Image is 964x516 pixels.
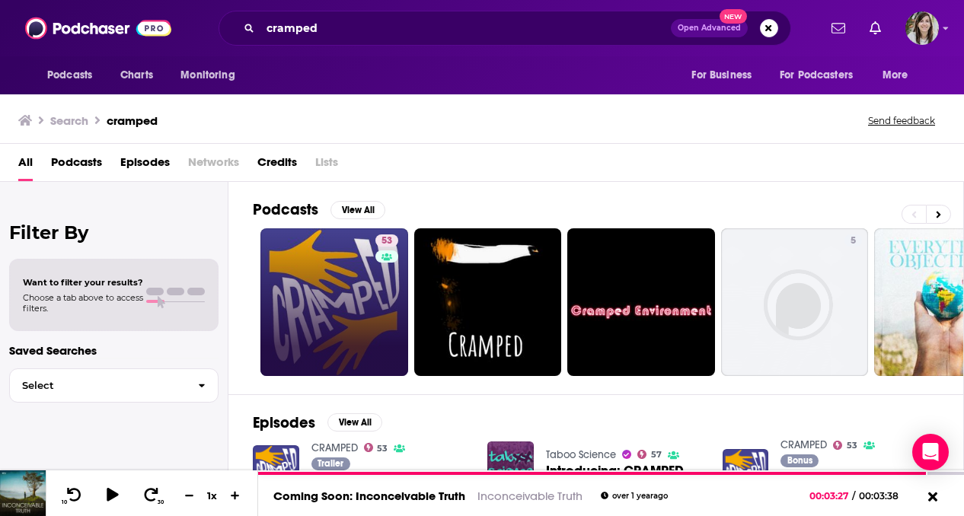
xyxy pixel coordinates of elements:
button: open menu [770,61,875,90]
button: open menu [170,61,254,90]
span: / [852,490,855,502]
span: Trailer [318,459,343,468]
span: Bonus [787,456,812,465]
img: User Profile [905,11,939,45]
a: Episodes [120,150,170,181]
span: New [720,9,747,24]
span: Lists [315,150,338,181]
span: 00:03:27 [809,490,852,502]
a: 53 [364,443,388,452]
button: 30 [138,486,167,505]
span: 57 [651,451,662,458]
span: Monitoring [180,65,235,86]
a: All [18,150,33,181]
a: Credits [257,150,297,181]
span: Logged in as devinandrade [905,11,939,45]
span: More [883,65,908,86]
div: Search podcasts, credits, & more... [219,11,791,46]
span: Networks [188,150,239,181]
a: Inconceivable Truth [477,489,583,503]
a: Introducing: CRAMPED [546,464,684,477]
a: 5 [844,234,862,247]
p: Saved Searches [9,343,219,358]
a: 53 [260,228,408,376]
a: Taboo Science [546,448,616,461]
h3: Search [50,113,88,128]
img: Introducing: CRAMPED [487,441,534,488]
a: 53 [833,441,857,450]
button: open menu [37,61,112,90]
div: 1 x [200,489,225,502]
a: Show notifications dropdown [825,15,851,41]
h2: Filter By [9,221,219,244]
span: 00:03:38 [855,490,914,502]
a: 57 [637,450,662,459]
img: Introducing Cramped [253,445,299,492]
img: CRAMPED is back: Season 1.5 [723,449,769,495]
span: For Business [691,65,752,86]
span: 30 [158,499,164,505]
button: Send feedback [863,114,940,127]
span: 10 [62,499,67,505]
a: Coming Soon: Inconceivable Truth [273,489,465,503]
a: CRAMPED [780,438,827,451]
span: For Podcasters [780,65,853,86]
span: 53 [847,442,857,449]
button: Open AdvancedNew [671,19,748,37]
span: Charts [120,65,153,86]
button: Select [9,368,219,403]
span: Podcasts [47,65,92,86]
a: CRAMPED [311,441,358,454]
span: 53 [381,234,392,249]
a: 5 [721,228,869,376]
h2: Podcasts [253,200,318,219]
span: 53 [377,445,388,452]
div: Open Intercom Messenger [912,434,949,470]
a: PodcastsView All [253,200,385,219]
img: Podchaser - Follow, Share and Rate Podcasts [25,14,171,43]
a: Podcasts [51,150,102,181]
button: View All [327,413,382,432]
button: Show profile menu [905,11,939,45]
div: over 1 year ago [601,492,668,500]
a: Show notifications dropdown [863,15,887,41]
a: Charts [110,61,162,90]
span: 5 [851,234,856,249]
span: Open Advanced [678,24,741,32]
h2: Episodes [253,413,315,432]
button: open menu [681,61,771,90]
a: EpisodesView All [253,413,382,432]
input: Search podcasts, credits, & more... [260,16,671,40]
a: 53 [375,234,398,247]
button: open menu [872,61,927,90]
h3: cramped [107,113,158,128]
span: Choose a tab above to access filters. [23,292,143,314]
button: 10 [59,486,88,505]
span: Select [10,381,186,390]
button: View All [330,201,385,219]
span: Want to filter your results? [23,277,143,288]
